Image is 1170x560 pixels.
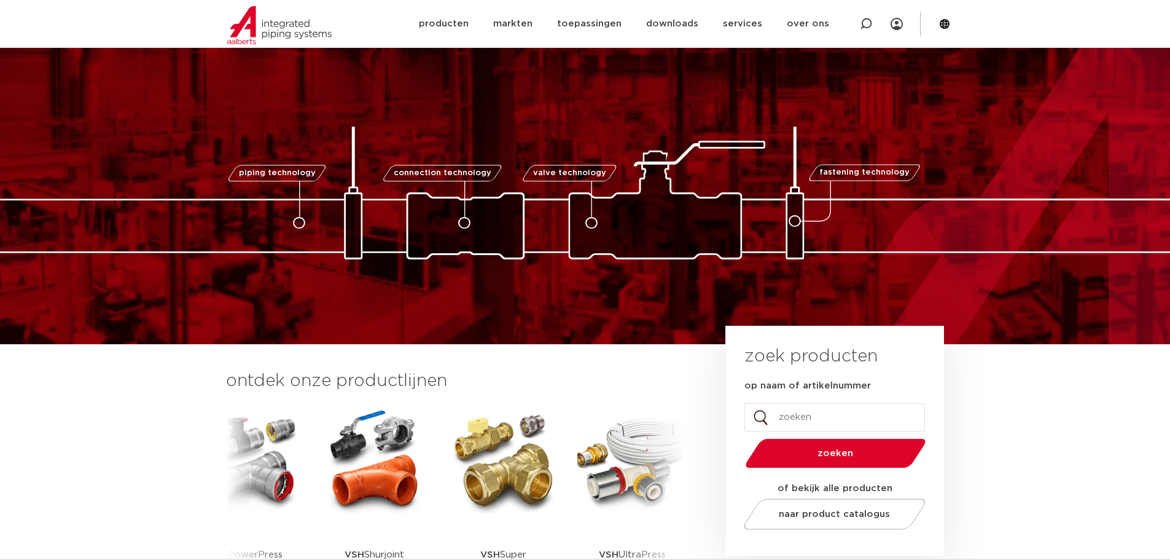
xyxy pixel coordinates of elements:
[819,169,910,177] span: fastening technology
[239,169,316,177] span: piping technology
[779,510,890,519] span: naar product catalogus
[533,169,606,177] span: valve technology
[226,369,684,393] h3: ontdek onze productlijnen
[744,344,878,369] h3: zoek producten
[777,449,894,458] span: zoeken
[345,550,364,559] strong: VSH
[740,438,930,469] button: zoeken
[393,169,491,177] span: connection technology
[480,550,500,559] strong: VSH
[599,550,618,559] strong: VSH
[740,499,929,530] a: naar product catalogus
[778,484,892,493] strong: of bekijk alle producten
[744,380,871,392] label: op naam of artikelnummer
[744,403,925,432] input: zoeken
